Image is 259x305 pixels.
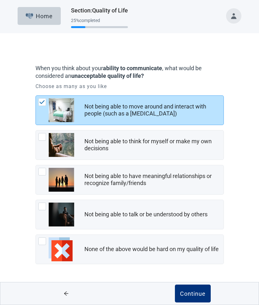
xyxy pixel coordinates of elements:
[84,138,220,152] div: Not being able to think for myself or make my own decisions
[35,234,224,264] div: None of the above would be hard on my quality of life, checkbox, not checked
[84,173,220,187] div: Not being able to have meaningful relationships or recognize family/friends
[71,6,128,15] h1: Section : Quality of Life
[84,211,208,218] div: Not being able to talk or be understood by others
[54,291,78,296] span: arrow-left
[26,13,53,19] div: Home
[226,8,241,24] button: Toggle account menu
[71,18,128,23] div: 25 % completed
[84,103,220,117] div: Not being able to move around and interact with people (such as a [MEDICAL_DATA])
[71,15,128,31] div: Progress section
[35,130,224,160] div: Not being able to think for myself or make my own decisions, checkbox, not checked
[18,7,61,25] button: ElephantHome
[175,285,211,302] button: Continue
[84,246,219,253] div: None of the above would be hard on my quality of life
[71,72,144,79] strong: unacceptable quality of life?
[26,13,34,19] img: Elephant
[35,165,224,195] div: Not being able to have meaningful relationships or recognize family/friends, checkbox, not checked
[103,65,162,71] strong: ability to communicate
[35,64,221,80] label: When you think about your , what would be considered an
[180,290,206,297] div: Continue
[35,83,224,90] p: Choose as many as you like
[35,200,224,229] div: Not being able to talk or be understood by others, checkbox, not checked
[35,95,224,125] div: Not being able to move around and interact with people (such as a coma), checkbox, checked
